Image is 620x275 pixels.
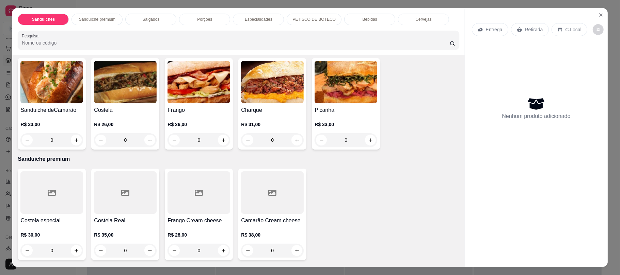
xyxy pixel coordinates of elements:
[241,61,304,103] img: product-image
[362,17,377,22] p: Bebidas
[168,231,230,238] p: R$ 28,00
[525,26,543,33] p: Retirada
[22,245,33,256] button: decrease-product-quantity
[22,39,449,46] input: Pesquisa
[593,24,604,35] button: decrease-product-quantity
[18,265,459,274] p: Salgados
[94,217,157,225] h4: Costela Real
[168,61,230,103] img: product-image
[315,61,377,103] img: product-image
[168,217,230,225] h4: Frango Cream cheese
[18,155,459,163] p: Sanduíche premium
[241,121,304,128] p: R$ 31,00
[242,245,253,256] button: decrease-product-quantity
[315,121,377,128] p: R$ 33,00
[241,231,304,238] p: R$ 38,00
[502,112,571,120] p: Nenhum produto adicionado
[71,245,82,256] button: increase-product-quantity
[241,106,304,114] h4: Charque
[241,217,304,225] h4: Camarão Cream cheese
[197,17,212,22] p: Porções
[415,17,431,22] p: Cervejas
[291,245,302,256] button: increase-product-quantity
[595,10,606,20] button: Close
[20,217,83,225] h4: Costela especial
[20,61,83,103] img: product-image
[22,33,41,39] label: Pesquisa
[315,106,377,114] h4: Picanha
[20,121,83,128] p: R$ 33,00
[20,106,83,114] h4: Sanduiche deCamarão
[566,26,582,33] p: C.Local
[144,245,155,256] button: increase-product-quantity
[245,17,272,22] p: Especialidades
[94,121,157,128] p: R$ 26,00
[94,231,157,238] p: R$ 35,00
[94,106,157,114] h4: Costela
[168,121,230,128] p: R$ 26,00
[168,106,230,114] h4: Frango
[79,17,115,22] p: Sanduíche premium
[95,245,106,256] button: decrease-product-quantity
[32,17,55,22] p: Sanduíches
[94,61,157,103] img: product-image
[292,17,336,22] p: PETISCO DE BOTECO
[142,17,159,22] p: Salgados
[169,245,180,256] button: decrease-product-quantity
[218,245,229,256] button: increase-product-quantity
[486,26,503,33] p: Entrega
[20,231,83,238] p: R$ 30,00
